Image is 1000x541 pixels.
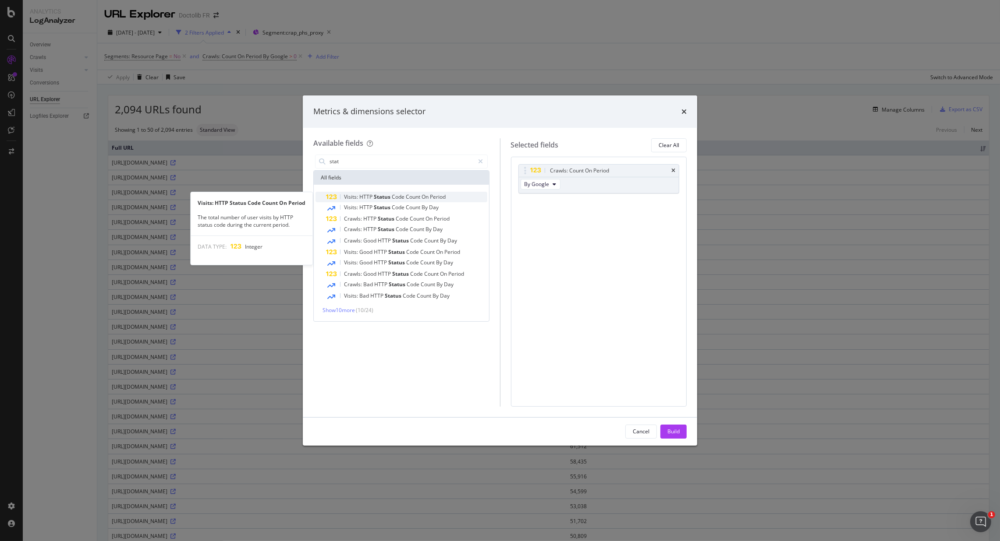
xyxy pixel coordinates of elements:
[511,140,559,150] div: Selected fields
[433,292,440,299] span: By
[363,225,378,233] span: HTTP
[396,215,410,222] span: Code
[681,106,687,117] div: times
[392,193,406,200] span: Code
[436,248,444,256] span: On
[430,193,446,200] span: Period
[329,155,475,168] input: Search by field name
[313,106,426,117] div: Metrics & dimensions selector
[378,225,396,233] span: Status
[396,225,410,233] span: Code
[406,193,422,200] span: Count
[448,270,464,278] span: Period
[660,425,687,439] button: Build
[344,237,363,244] span: Crawls:
[359,248,374,256] span: Good
[370,292,385,299] span: HTTP
[191,214,312,228] div: The total number of user visits by HTTP status code during the current period.
[521,179,560,190] button: By Google
[426,225,433,233] span: By
[403,292,417,299] span: Code
[191,199,312,207] div: Visits: HTTP Status Code Count On Period
[429,204,439,211] span: Day
[444,248,460,256] span: Period
[988,511,995,518] span: 1
[344,248,359,256] span: Visits:
[407,281,421,288] span: Code
[625,425,657,439] button: Cancel
[671,168,675,173] div: times
[363,215,378,222] span: HTTP
[374,248,388,256] span: HTTP
[374,281,389,288] span: HTTP
[550,166,610,175] div: Crawls: Count On Period
[313,138,363,148] div: Available fields
[392,204,406,211] span: Code
[410,237,424,244] span: Code
[633,428,649,435] div: Cancel
[344,193,359,200] span: Visits:
[363,281,374,288] span: Bad
[359,292,370,299] span: Bad
[525,180,550,188] span: By Google
[420,248,436,256] span: Count
[447,237,457,244] span: Day
[436,259,443,266] span: By
[344,259,359,266] span: Visits:
[374,193,392,200] span: Status
[374,259,388,266] span: HTTP
[410,225,426,233] span: Count
[420,259,436,266] span: Count
[344,215,363,222] span: Crawls:
[344,281,363,288] span: Crawls:
[323,306,355,314] span: Show 10 more
[363,237,378,244] span: Good
[314,171,489,185] div: All fields
[433,225,443,233] span: Day
[356,306,373,314] span: ( 10 / 24 )
[518,164,680,193] div: Crawls: Count On PeriodtimesBy Google
[389,281,407,288] span: Status
[388,248,406,256] span: Status
[406,259,420,266] span: Code
[443,259,453,266] span: Day
[344,225,363,233] span: Crawls:
[422,193,430,200] span: On
[410,215,426,222] span: Count
[385,292,403,299] span: Status
[424,237,440,244] span: Count
[417,292,433,299] span: Count
[440,292,450,299] span: Day
[440,270,448,278] span: On
[434,215,450,222] span: Period
[359,193,374,200] span: HTTP
[444,281,454,288] span: Day
[392,237,410,244] span: Status
[378,270,392,278] span: HTTP
[406,248,420,256] span: Code
[970,511,991,532] iframe: Intercom live chat
[440,237,447,244] span: By
[378,215,396,222] span: Status
[344,204,359,211] span: Visits:
[378,237,392,244] span: HTTP
[421,281,436,288] span: Count
[426,215,434,222] span: On
[436,281,444,288] span: By
[359,259,374,266] span: Good
[667,428,680,435] div: Build
[410,270,424,278] span: Code
[422,204,429,211] span: By
[424,270,440,278] span: Count
[344,292,359,299] span: Visits:
[363,270,378,278] span: Good
[303,95,697,446] div: modal
[406,204,422,211] span: Count
[651,138,687,152] button: Clear All
[344,270,363,278] span: Crawls:
[388,259,406,266] span: Status
[659,141,679,149] div: Clear All
[392,270,410,278] span: Status
[374,204,392,211] span: Status
[359,204,374,211] span: HTTP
